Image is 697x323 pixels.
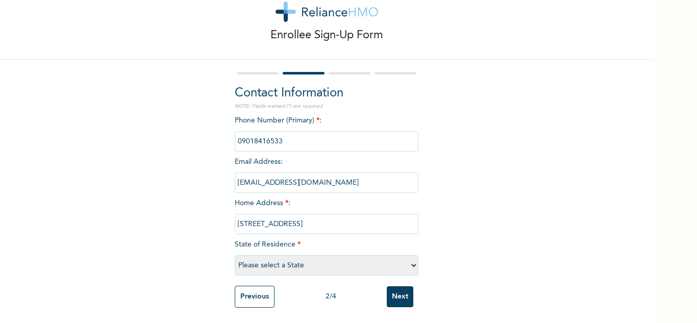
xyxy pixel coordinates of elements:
[235,214,418,234] input: Enter home address
[270,27,383,44] p: Enrollee Sign-Up Form
[235,103,418,110] p: NOTE: Fields marked (*) are required
[387,286,413,307] input: Next
[235,241,418,269] span: State of Residence
[235,131,418,152] input: Enter Primary Phone Number
[276,2,378,22] img: logo
[235,117,418,145] span: Phone Number (Primary) :
[235,172,418,193] input: Enter email Address
[235,158,418,186] span: Email Address :
[235,84,418,103] h2: Contact Information
[235,200,418,228] span: Home Address :
[235,286,275,308] input: Previous
[275,291,387,302] div: 2 / 4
